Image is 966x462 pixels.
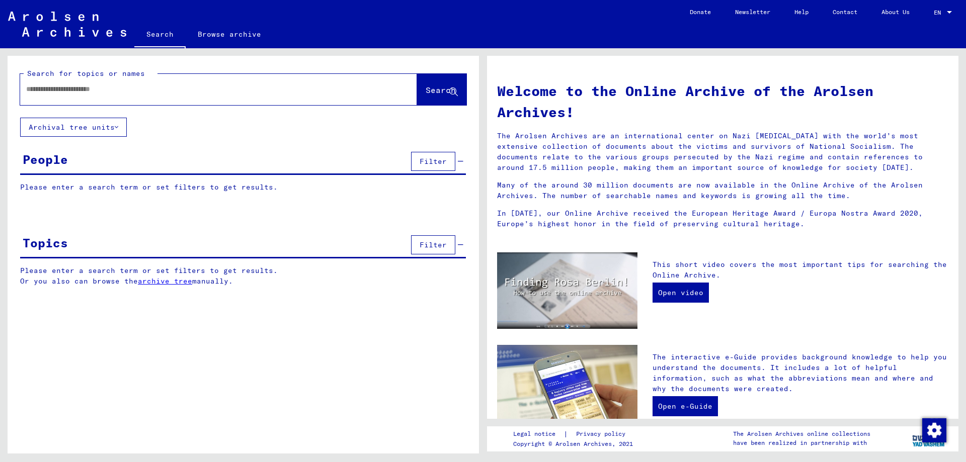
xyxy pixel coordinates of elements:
[653,283,709,303] a: Open video
[513,429,563,439] a: Legal notice
[23,234,68,252] div: Topics
[497,252,637,329] img: video.jpg
[910,426,948,451] img: yv_logo.png
[497,345,637,438] img: eguide.jpg
[20,265,466,287] p: Please enter a search term or set filters to get results. Or you also can browse the manually.
[733,429,870,438] p: The Arolsen Archives online collections
[411,235,455,254] button: Filter
[20,118,127,137] button: Archival tree units
[417,74,466,105] button: Search
[497,208,948,229] p: In [DATE], our Online Archive received the European Heritage Award / Europa Nostra Award 2020, Eu...
[568,429,637,439] a: Privacy policy
[20,182,466,193] p: Please enter a search term or set filters to get results.
[922,418,946,442] img: Zustimmung ändern
[411,152,455,171] button: Filter
[420,240,447,249] span: Filter
[8,12,126,37] img: Arolsen_neg.svg
[653,396,718,416] a: Open e-Guide
[138,276,192,286] a: archive tree
[653,259,948,281] p: This short video covers the most important tips for searching the Online Archive.
[513,439,637,448] p: Copyright © Arolsen Archives, 2021
[513,429,637,439] div: |
[922,418,946,442] div: Zustimmung ändern
[134,22,186,48] a: Search
[186,22,273,46] a: Browse archive
[497,180,948,201] p: Many of the around 30 million documents are now available in the Online Archive of the Arolsen Ar...
[27,69,145,78] mat-label: Search for topics or names
[653,352,948,394] p: The interactive e-Guide provides background knowledge to help you understand the documents. It in...
[23,150,68,168] div: People
[426,85,456,95] span: Search
[497,131,948,173] p: The Arolsen Archives are an international center on Nazi [MEDICAL_DATA] with the world’s most ext...
[497,80,948,123] h1: Welcome to the Online Archive of the Arolsen Archives!
[420,157,447,166] span: Filter
[934,9,941,16] mat-select-trigger: EN
[733,438,870,447] p: have been realized in partnership with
